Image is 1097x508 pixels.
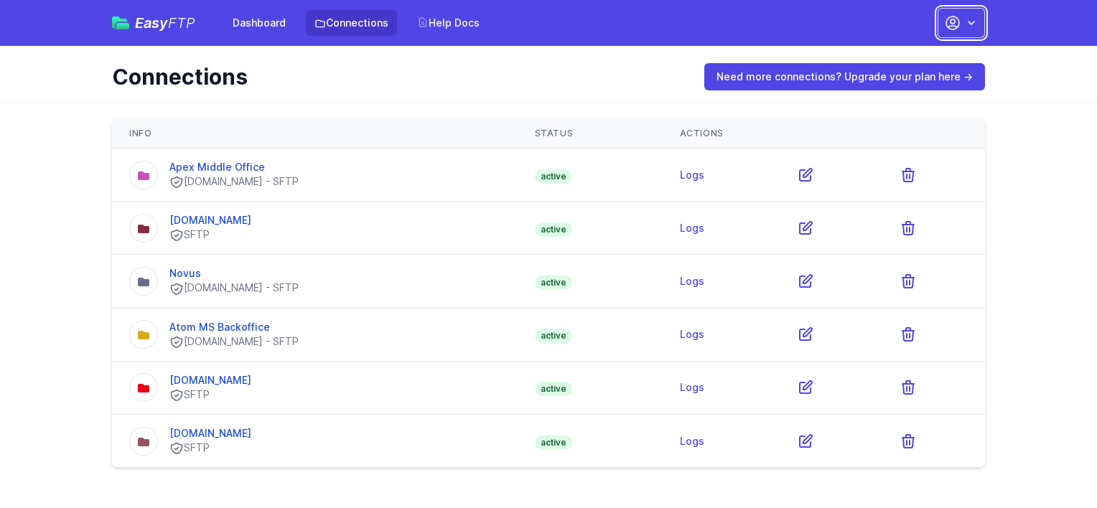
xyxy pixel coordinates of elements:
div: SFTP [169,387,251,403]
a: Novus [169,267,201,279]
a: Apex Middle Office [169,161,265,173]
a: Connections [306,10,397,36]
a: Logs [680,381,704,393]
img: easyftp_logo.png [112,17,129,29]
a: EasyFTP [112,16,195,30]
div: SFTP [169,441,251,456]
div: [DOMAIN_NAME] - SFTP [169,281,299,296]
span: active [535,436,572,450]
th: Info [112,119,518,149]
span: active [535,276,572,290]
a: Logs [680,222,704,234]
a: [DOMAIN_NAME] [169,214,251,226]
th: Status [518,119,663,149]
div: SFTP [169,227,251,243]
th: Actions [663,119,985,149]
a: Logs [680,435,704,447]
span: active [535,222,572,237]
iframe: Drift Widget Chat Controller [1025,436,1080,491]
a: [DOMAIN_NAME] [169,374,251,386]
a: Logs [680,328,704,340]
a: Need more connections? Upgrade your plan here → [704,63,985,90]
span: active [535,329,572,343]
a: Dashboard [224,10,294,36]
a: Logs [680,275,704,287]
a: [DOMAIN_NAME] [169,427,251,439]
span: FTP [168,14,195,32]
a: Logs [680,169,704,181]
div: [DOMAIN_NAME] - SFTP [169,334,299,349]
span: active [535,169,572,184]
h1: Connections [112,64,684,90]
a: Atom MS Backoffice [169,321,270,333]
div: [DOMAIN_NAME] - SFTP [169,174,299,189]
a: Help Docs [409,10,488,36]
span: Easy [135,16,195,30]
span: active [535,382,572,396]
